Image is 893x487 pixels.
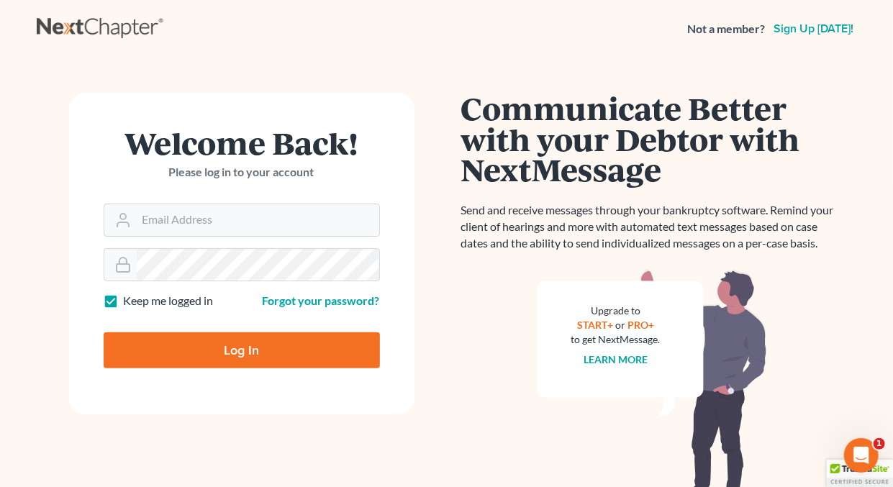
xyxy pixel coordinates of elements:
[615,319,625,331] span: or
[874,438,885,450] span: 1
[137,204,379,236] input: Email Address
[461,202,843,252] p: Send and receive messages through your bankruptcy software. Remind your client of hearings and mo...
[584,353,648,365] a: Learn more
[571,304,661,318] div: Upgrade to
[263,293,380,307] a: Forgot your password?
[104,127,380,158] h1: Welcome Back!
[627,319,654,331] a: PRO+
[104,164,380,181] p: Please log in to your account
[827,460,893,487] div: TrustedSite Certified
[771,23,857,35] a: Sign up [DATE]!
[124,293,214,309] label: Keep me logged in
[688,21,766,37] strong: Not a member?
[844,438,879,473] iframe: Intercom live chat
[571,332,661,347] div: to get NextMessage.
[577,319,613,331] a: START+
[461,93,843,185] h1: Communicate Better with your Debtor with NextMessage
[104,332,380,368] input: Log In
